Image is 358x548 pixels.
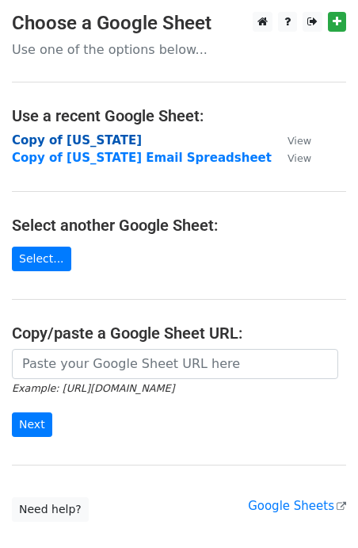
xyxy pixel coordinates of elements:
input: Paste your Google Sheet URL here [12,349,338,379]
h4: Copy/paste a Google Sheet URL: [12,324,346,343]
small: View [288,135,311,147]
a: View [272,133,311,148]
h4: Use a recent Google Sheet: [12,106,346,125]
h3: Choose a Google Sheet [12,12,346,35]
small: View [288,152,311,164]
a: Need help? [12,497,89,522]
iframe: Chat Widget [279,472,358,548]
a: Google Sheets [248,499,346,513]
h4: Select another Google Sheet: [12,216,346,235]
p: Use one of the options below... [12,41,346,58]
a: View [272,151,311,165]
a: Copy of [US_STATE] Email Spreadsheet [12,151,272,165]
input: Next [12,412,52,437]
small: Example: [URL][DOMAIN_NAME] [12,382,174,394]
a: Copy of [US_STATE] [12,133,142,148]
a: Select... [12,247,71,271]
